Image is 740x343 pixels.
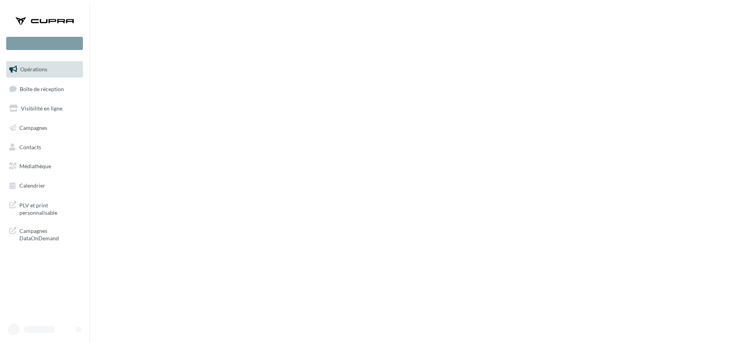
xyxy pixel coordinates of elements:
div: Nouvelle campagne [6,37,83,50]
a: Campagnes [5,120,84,136]
span: Campagnes DataOnDemand [19,226,80,242]
span: Contacts [19,143,41,150]
a: Calendrier [5,178,84,194]
span: Médiathèque [19,163,51,169]
a: PLV et print personnalisable [5,197,84,220]
span: PLV et print personnalisable [19,200,80,217]
a: Médiathèque [5,158,84,174]
a: Contacts [5,139,84,155]
a: Campagnes DataOnDemand [5,222,84,245]
span: Boîte de réception [20,85,64,92]
span: Calendrier [19,182,45,189]
a: Opérations [5,61,84,78]
span: Opérations [20,66,47,72]
span: Campagnes [19,124,47,131]
a: Boîte de réception [5,81,84,97]
a: Visibilité en ligne [5,100,84,117]
span: Visibilité en ligne [21,105,62,112]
